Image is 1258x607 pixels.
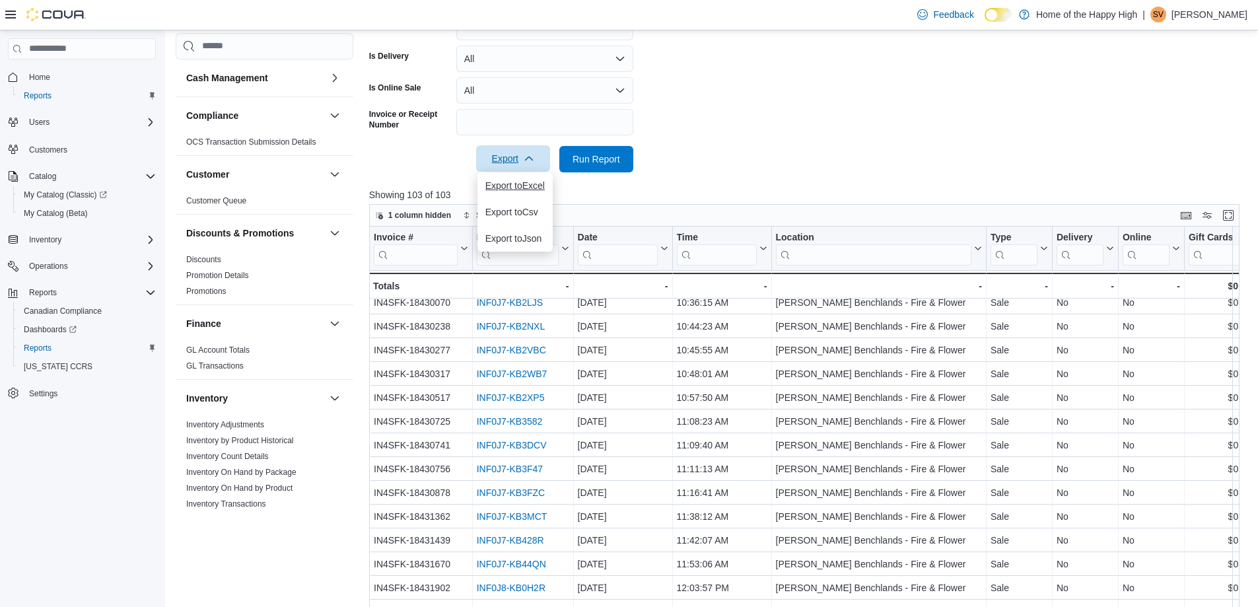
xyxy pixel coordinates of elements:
a: [US_STATE] CCRS [18,359,98,375]
button: All [456,77,633,104]
span: Catalog [24,168,156,184]
div: $0.00 [1189,485,1251,501]
div: Receipt # URL [477,232,559,266]
span: Operations [24,258,156,274]
span: Dashboards [18,322,156,338]
div: [DATE] [577,556,668,572]
span: Dashboards [24,324,77,335]
span: Export to Excel [485,180,545,191]
a: Promotions [186,287,227,296]
div: Type [991,232,1037,244]
div: IN4SFK-18430878 [374,485,468,501]
div: IN4SFK-18430741 [374,437,468,453]
div: $0.00 [1189,509,1251,524]
div: Sale [991,366,1048,382]
div: [DATE] [577,342,668,358]
a: Discounts [186,255,221,264]
a: Canadian Compliance [18,303,107,319]
button: Cash Management [327,70,343,86]
a: Customer Queue [186,196,246,205]
div: [PERSON_NAME] Benchlands - Fire & Flower [775,556,981,572]
a: Inventory Adjustments [186,420,264,429]
span: Customers [29,145,67,155]
button: Location [775,232,981,266]
a: INF0J7-KB3582 [477,416,543,427]
div: 10:48:01 AM [676,366,767,382]
button: Online [1123,232,1180,266]
div: Sale [991,295,1048,310]
div: $0.00 [1189,390,1251,406]
button: Export toExcel [477,172,553,199]
span: Reports [29,287,57,298]
div: No [1057,580,1114,596]
div: Customer [176,193,353,214]
span: Feedback [933,8,973,21]
div: No [1123,509,1180,524]
div: Sale [991,485,1048,501]
a: INF0J7-KB3MCT [477,511,547,522]
div: Sale [991,318,1048,334]
p: [PERSON_NAME] [1171,7,1247,22]
span: Inventory On Hand by Product [186,483,293,493]
button: Canadian Compliance [13,302,161,320]
div: IN4SFK-18430070 [374,295,468,310]
div: [DATE] [577,580,668,596]
div: Date [577,232,657,244]
div: IN4SFK-18430277 [374,342,468,358]
label: Is Online Sale [369,83,421,93]
div: [PERSON_NAME] Benchlands - Fire & Flower [775,342,981,358]
div: [PERSON_NAME] Benchlands - Fire & Flower [775,318,981,334]
a: Inventory Transactions [186,499,266,509]
div: No [1057,532,1114,548]
div: Sarah Van Den Ham [1150,7,1166,22]
span: Users [29,117,50,127]
span: Inventory Count Details [186,451,269,462]
a: INF0J7-KB428R [477,535,544,546]
div: IN4SFK-18431362 [374,509,468,524]
span: Run Report [573,153,620,166]
button: Customers [3,139,161,159]
input: Dark Mode [985,8,1012,22]
div: Discounts & Promotions [176,252,353,304]
span: Home [29,72,50,83]
h3: Compliance [186,109,238,122]
div: No [1057,437,1114,453]
div: No [1057,318,1114,334]
a: INF0J7-KB3F47 [477,464,543,474]
div: $0.00 [1189,556,1251,572]
span: Export [484,145,542,172]
button: Settings [3,384,161,403]
div: Finance [176,342,353,379]
div: IN4SFK-18431439 [374,532,468,548]
button: Compliance [186,109,324,122]
div: No [1123,485,1180,501]
span: Inventory [24,232,156,248]
div: Sale [991,461,1048,477]
button: All [456,46,633,72]
a: Inventory Count Details [186,452,269,461]
div: - [676,278,767,294]
a: INF0J8-KB0H2R [477,583,545,593]
button: Run Report [559,146,633,172]
div: 11:42:07 AM [676,532,767,548]
div: No [1123,342,1180,358]
div: Invoice # [374,232,458,266]
div: 11:53:06 AM [676,556,767,572]
div: IN4SFK-18430317 [374,366,468,382]
div: [PERSON_NAME] Benchlands - Fire & Flower [775,437,981,453]
label: Is Delivery [369,51,409,61]
div: No [1057,390,1114,406]
span: Catalog [29,171,56,182]
div: [PERSON_NAME] Benchlands - Fire & Flower [775,485,981,501]
a: INF0J7-KB2XP5 [477,392,545,403]
div: $0.00 [1189,278,1251,294]
span: Export to Csv [485,207,545,217]
div: IN4SFK-18430517 [374,390,468,406]
div: - [1123,278,1180,294]
div: 12:03:57 PM [676,580,767,596]
div: 10:45:55 AM [676,342,767,358]
div: [DATE] [577,366,668,382]
div: Date [577,232,657,266]
div: IN4SFK-18431902 [374,580,468,596]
